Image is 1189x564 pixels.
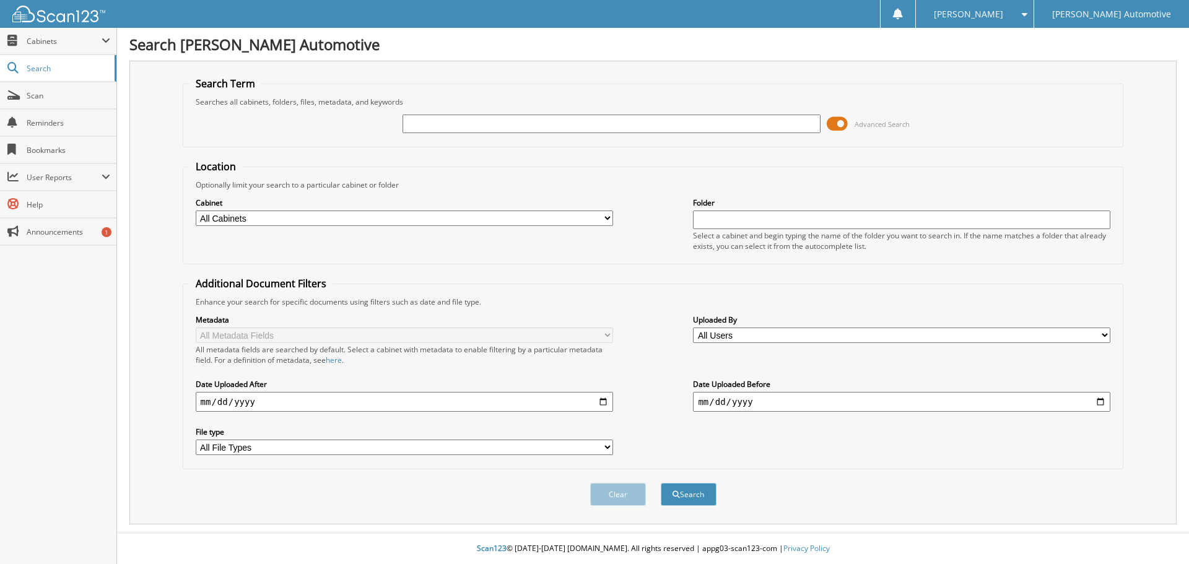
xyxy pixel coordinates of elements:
span: Bookmarks [27,145,110,155]
label: Cabinet [196,197,613,208]
label: File type [196,427,613,437]
label: Date Uploaded After [196,379,613,389]
legend: Location [189,160,242,173]
span: Reminders [27,118,110,128]
label: Date Uploaded Before [693,379,1110,389]
span: Search [27,63,108,74]
div: © [DATE]-[DATE] [DOMAIN_NAME]. All rights reserved | appg03-scan123-com | [117,534,1189,564]
a: here [326,355,342,365]
legend: Search Term [189,77,261,90]
div: Select a cabinet and begin typing the name of the folder you want to search in. If the name match... [693,230,1110,251]
span: Scan [27,90,110,101]
div: Enhance your search for specific documents using filters such as date and file type. [189,297,1117,307]
span: Advanced Search [855,119,910,129]
div: 1 [102,227,111,237]
span: [PERSON_NAME] Automotive [1052,11,1171,18]
a: Privacy Policy [783,543,830,553]
h1: Search [PERSON_NAME] Automotive [129,34,1177,54]
iframe: Chat Widget [1127,505,1189,564]
label: Uploaded By [693,315,1110,325]
span: User Reports [27,172,102,183]
button: Clear [590,483,646,506]
input: start [196,392,613,412]
span: Announcements [27,227,110,237]
legend: Additional Document Filters [189,277,333,290]
label: Folder [693,197,1110,208]
span: Scan123 [477,543,507,553]
button: Search [661,483,716,506]
div: All metadata fields are searched by default. Select a cabinet with metadata to enable filtering b... [196,344,613,365]
input: end [693,392,1110,412]
div: Optionally limit your search to a particular cabinet or folder [189,180,1117,190]
span: Help [27,199,110,210]
div: Searches all cabinets, folders, files, metadata, and keywords [189,97,1117,107]
img: scan123-logo-white.svg [12,6,105,22]
label: Metadata [196,315,613,325]
span: Cabinets [27,36,102,46]
span: [PERSON_NAME] [934,11,1003,18]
